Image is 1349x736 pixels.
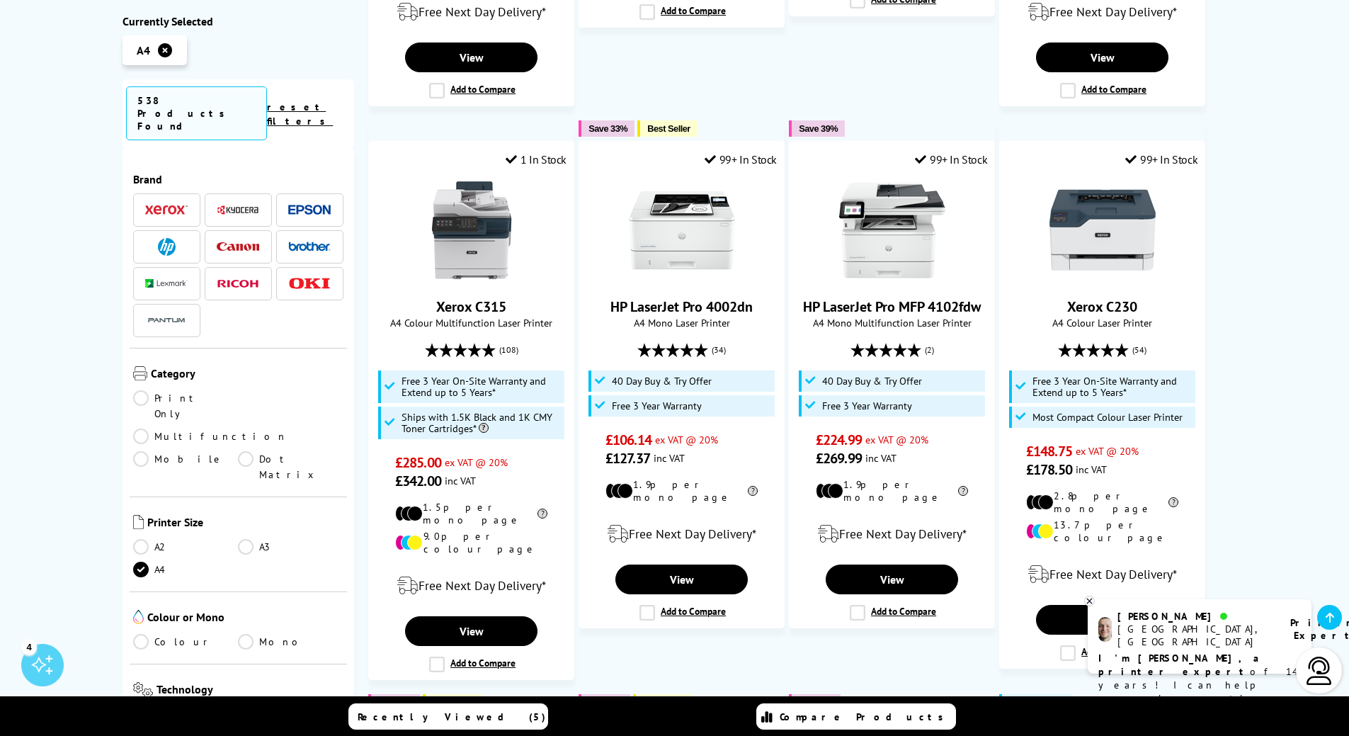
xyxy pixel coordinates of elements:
[238,451,343,482] a: Dot Matrix
[133,390,239,421] a: Print Only
[288,242,331,251] img: Brother
[839,272,945,286] a: HP LaserJet Pro MFP 4102fdw
[803,298,981,316] a: HP LaserJet Pro MFP 4102fdw
[429,657,516,672] label: Add to Compare
[605,449,650,468] span: £127.37
[588,123,627,134] span: Save 33%
[816,478,968,504] li: 1.9p per mono page
[145,201,188,219] a: Xerox
[123,14,355,28] div: Currently Selected
[816,449,862,468] span: £269.99
[288,238,331,256] a: Brother
[376,566,567,606] div: modal_delivery
[629,177,735,283] img: HP LaserJet Pro 4002dn
[288,201,331,219] a: Epson
[655,433,718,446] span: ex VAT @ 20%
[637,120,698,137] button: Best Seller
[288,275,331,293] a: OKI
[865,451,897,465] span: inc VAT
[1026,519,1178,544] li: 13.7p per colour page
[419,177,525,283] img: Xerox C315
[133,451,239,482] a: Mobile
[1007,555,1197,594] div: modal_delivery
[368,694,419,710] button: Save 3%
[137,43,150,57] span: A4
[133,634,239,650] a: Colour
[145,238,188,256] a: HP
[506,152,567,166] div: 1 In Stock
[756,703,956,730] a: Compare Products
[402,375,562,398] span: Free 3 Year On-Site Warranty and Extend up to 5 Years*
[147,610,344,627] span: Colour or Mono
[358,710,546,723] span: Recently Viewed (5)
[395,501,547,526] li: 1.5p per mono page
[850,605,936,621] label: Add to Compare
[1049,177,1156,283] img: Xerox C230
[639,4,726,20] label: Add to Compare
[238,634,343,650] a: Mono
[147,515,344,532] span: Printer Size
[797,514,987,554] div: modal_delivery
[423,694,483,710] button: Best Seller
[133,366,147,380] img: Category
[217,205,259,215] img: Kyocera
[1076,463,1107,476] span: inc VAT
[647,123,690,134] span: Best Seller
[1007,316,1197,329] span: A4 Colour Laser Printer
[1032,412,1183,423] span: Most Compact Colour Laser Printer
[586,316,777,329] span: A4 Mono Laser Printer
[799,123,838,134] span: Save 39%
[865,433,928,446] span: ex VAT @ 20%
[348,703,548,730] a: Recently Viewed (5)
[133,610,144,624] img: Colour or Mono
[217,238,259,256] a: Canon
[1049,272,1156,286] a: Xerox C230
[288,278,331,290] img: OKI
[499,336,518,363] span: (108)
[789,120,845,137] button: Save 39%
[145,312,188,329] a: Pantum
[816,431,862,449] span: £224.99
[1132,336,1146,363] span: (54)
[145,312,188,329] img: Pantum
[1098,652,1263,678] b: I'm [PERSON_NAME], a printer expert
[1032,375,1193,398] span: Free 3 Year On-Site Warranty and Extend up to 5 Years*
[133,429,288,444] a: Multifunction
[605,431,651,449] span: £106.14
[445,474,476,487] span: inc VAT
[133,539,239,555] a: A2
[405,43,537,72] a: View
[158,238,176,256] img: HP
[126,86,268,140] span: 538 Products Found
[705,152,777,166] div: 99+ In Stock
[605,478,758,504] li: 1.9p per mono page
[1305,657,1333,685] img: user-headset-light.svg
[579,120,634,137] button: Save 33%
[145,280,188,288] img: Lexmark
[1036,605,1168,635] a: View
[376,316,567,329] span: A4 Colour Multifunction Laser Printer
[1067,298,1137,316] a: Xerox C230
[395,530,547,555] li: 9.0p per colour page
[217,201,259,219] a: Kyocera
[999,694,1072,710] button: £50 Cashback
[1036,43,1168,72] a: View
[780,710,951,723] span: Compare Products
[1026,489,1178,515] li: 2.8p per mono page
[217,242,259,251] img: Canon
[1098,617,1112,642] img: ashley-livechat.png
[21,639,37,655] div: 4
[1117,623,1273,648] div: [GEOGRAPHIC_DATA], [GEOGRAPHIC_DATA]
[822,400,912,412] span: Free 3 Year Warranty
[133,172,344,186] span: Brand
[1098,652,1301,719] p: of 14 years! I can help you choose the right product
[586,514,777,554] div: modal_delivery
[639,605,726,621] label: Add to Compare
[1125,152,1197,166] div: 99+ In Stock
[826,565,957,594] a: View
[1117,610,1273,623] div: [PERSON_NAME]
[402,412,562,434] span: Ships with 1.5K Black and 1K CMY Toner Cartridges*
[610,298,753,316] a: HP LaserJet Pro 4002dn
[789,694,840,710] button: Save 8%
[612,400,702,412] span: Free 3 Year Warranty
